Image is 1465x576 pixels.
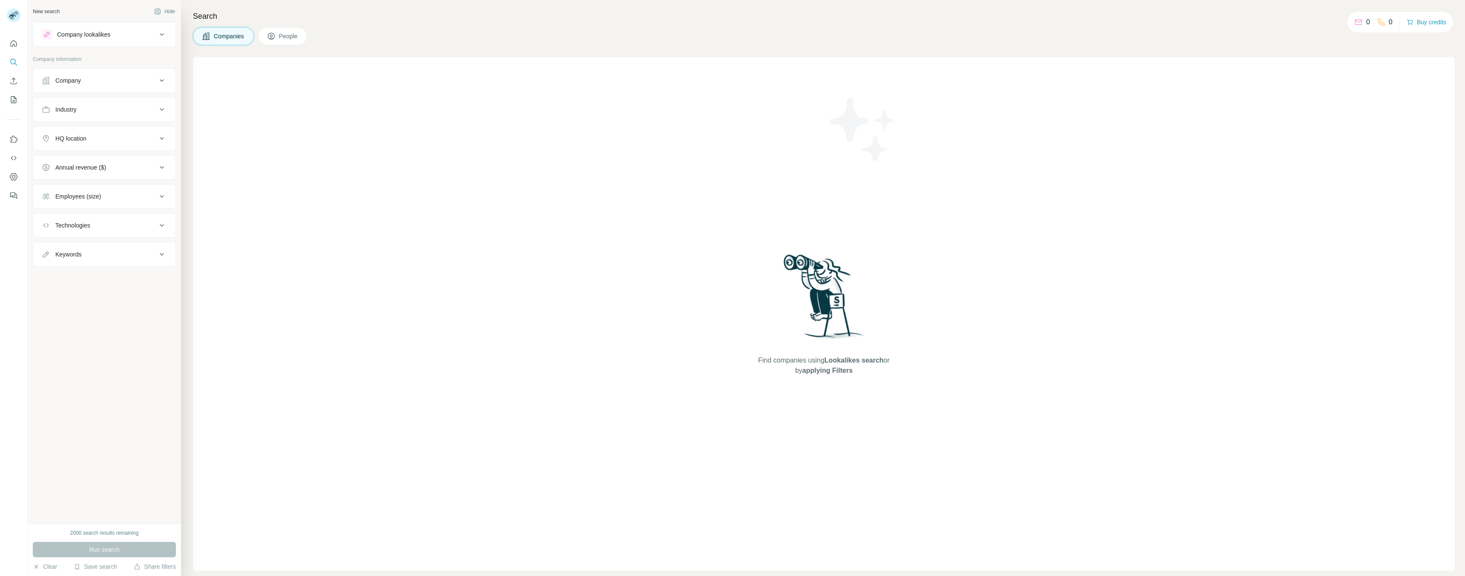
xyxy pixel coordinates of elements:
button: Search [7,55,20,70]
button: Employees (size) [33,186,175,207]
div: New search [33,8,60,15]
span: People [279,32,299,40]
h4: Search [193,10,1455,22]
button: My lists [7,92,20,107]
button: Use Surfe on LinkedIn [7,132,20,147]
span: applying Filters [802,367,853,374]
span: Lookalikes search [824,357,884,364]
img: Surfe Illustration - Stars [824,91,901,168]
div: 2000 search results remaining [70,529,139,537]
div: Annual revenue ($) [55,163,106,172]
div: Industry [55,105,77,114]
button: Industry [33,99,175,120]
button: Company lookalikes [33,24,175,45]
p: 0 [1389,17,1393,27]
button: HQ location [33,128,175,149]
div: HQ location [55,134,86,143]
button: Dashboard [7,169,20,184]
button: Feedback [7,188,20,203]
div: Employees (size) [55,192,101,201]
img: Surfe Illustration - Woman searching with binoculars [780,252,868,347]
div: Company lookalikes [57,30,110,39]
button: Buy credits [1407,16,1446,28]
button: Technologies [33,215,175,236]
div: Technologies [55,221,90,230]
button: Annual revenue ($) [33,157,175,178]
button: Company [33,70,175,91]
button: Quick start [7,36,20,51]
span: Find companies using or by [755,355,892,376]
p: Company information [33,55,176,63]
button: Share filters [134,562,176,571]
button: Enrich CSV [7,73,20,89]
button: Hide [148,5,181,18]
button: Keywords [33,244,175,265]
div: Keywords [55,250,81,259]
p: 0 [1366,17,1370,27]
button: Save search [74,562,117,571]
button: Use Surfe API [7,150,20,166]
div: Company [55,76,81,85]
button: Clear [33,562,57,571]
span: Companies [214,32,245,40]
